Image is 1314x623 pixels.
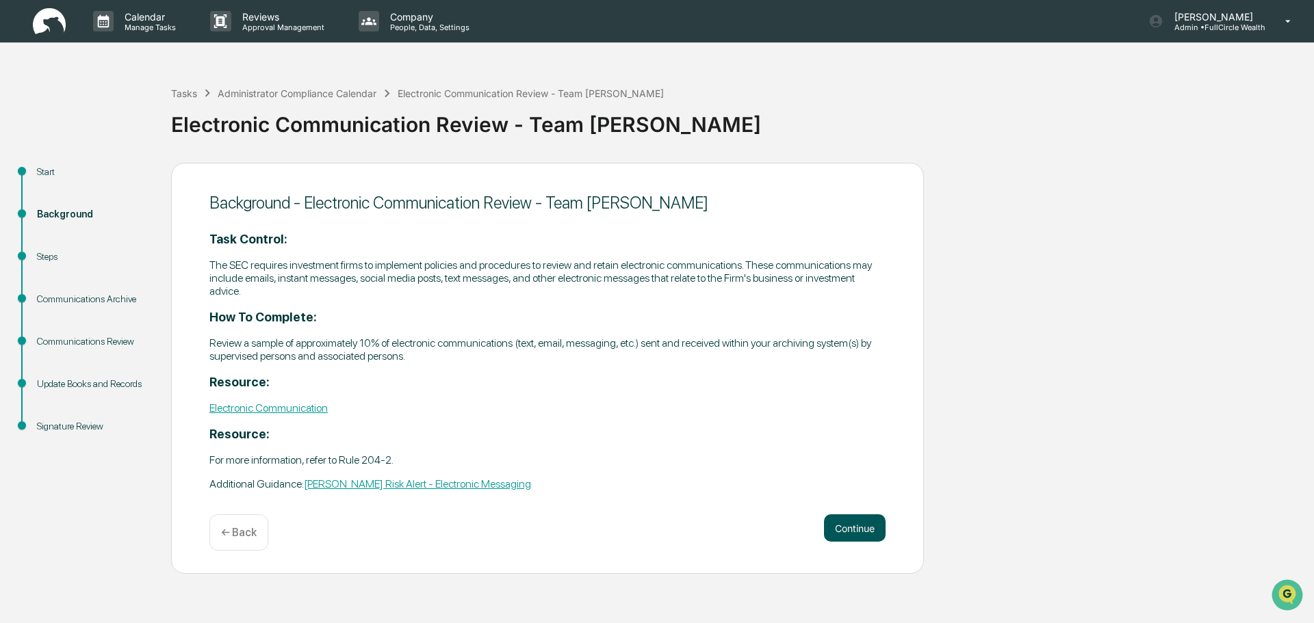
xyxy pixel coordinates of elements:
span: Pylon [136,232,166,242]
div: Steps [37,250,149,264]
p: Review a sample of approximately 10% of electronic communications (text, email, messaging, etc.) ... [209,336,886,362]
strong: Resource: [209,427,270,441]
p: Manage Tasks [114,23,183,32]
strong: Task Control: [209,232,287,246]
div: Electronic Communication Review - Team [PERSON_NAME] [398,88,664,99]
p: Reviews [231,11,331,23]
div: Communications Review [37,334,149,349]
iframe: Open customer support [1270,578,1307,615]
p: The SEC requires investment firms to implement policies and procedures to review and retain elect... [209,259,886,297]
div: 🔎 [14,200,25,211]
a: 🖐️Preclearance [8,167,94,191]
strong: How To Complete: [209,310,317,324]
p: Approval Management [231,23,331,32]
a: Electronic Communication [209,401,328,414]
p: Additional Guidance: [209,477,886,490]
p: Calendar [114,11,183,23]
p: Company [379,11,476,23]
button: Start new chat [233,109,249,125]
button: Continue [824,514,886,542]
strong: Resource: [209,375,270,389]
div: Start [37,165,149,179]
div: Communications Archive [37,292,149,306]
div: Background [37,207,149,222]
a: 🗄️Attestations [94,167,175,191]
div: Update Books and Records [37,377,149,391]
div: Start new chat [47,105,224,118]
div: We're available if you need us! [47,118,173,129]
p: For more information, refer to Rule 204-2. [209,453,886,466]
div: Administrator Compliance Calendar [218,88,376,99]
span: Data Lookup [27,198,86,212]
a: 🔎Data Lookup [8,193,92,217]
a: Powered byPylon [96,231,166,242]
p: ← Back [221,526,257,539]
span: Preclearance [27,172,88,186]
a: [PERSON_NAME] Risk Alert - Electronic Messaging [304,477,531,490]
div: 🗄️ [99,174,110,185]
p: How can we help? [14,29,249,51]
img: logo [33,8,66,35]
div: Tasks [171,88,197,99]
img: 1746055101610-c473b297-6a78-478c-a979-82029cc54cd1 [14,105,38,129]
div: Signature Review [37,419,149,434]
p: People, Data, Settings [379,23,476,32]
div: Electronic Communication Review - Team [PERSON_NAME] [171,101,1307,137]
div: 🖐️ [14,174,25,185]
p: [PERSON_NAME] [1163,11,1265,23]
p: Admin • FullCircle Wealth [1163,23,1265,32]
div: Background - Electronic Communication Review - Team [PERSON_NAME] [209,193,886,213]
span: Attestations [113,172,170,186]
